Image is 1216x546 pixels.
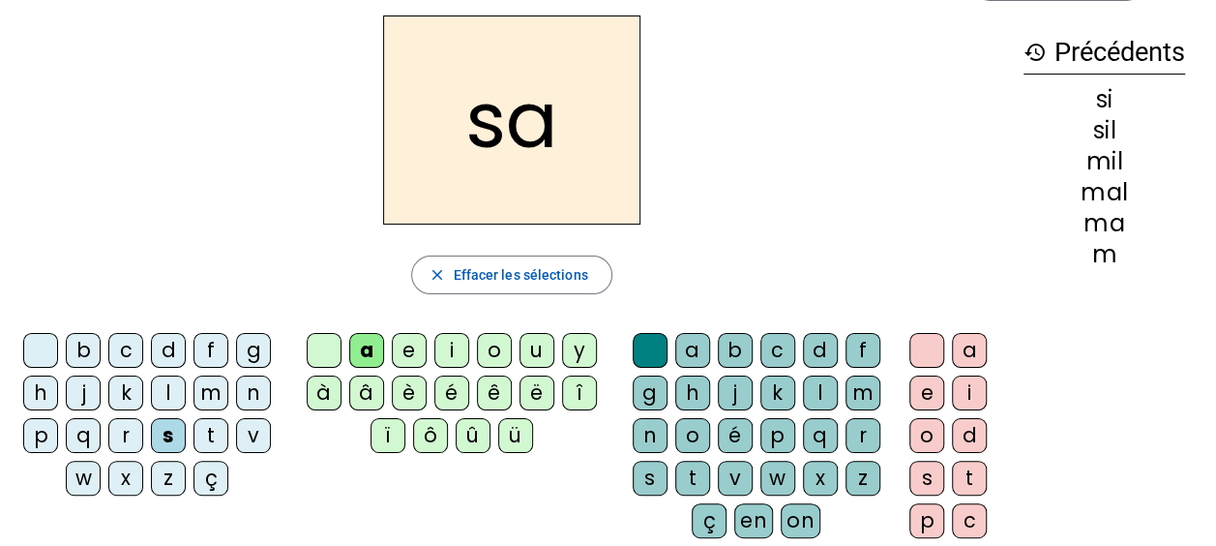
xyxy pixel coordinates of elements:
div: û [456,418,490,453]
div: z [151,461,186,496]
div: i [952,376,987,410]
div: ma [1023,212,1185,235]
div: o [477,333,512,368]
div: mil [1023,150,1185,173]
h3: Précédents [1023,31,1185,75]
div: g [633,376,667,410]
div: s [151,418,186,453]
div: é [434,376,469,410]
div: e [909,376,944,410]
div: t [193,418,228,453]
div: a [675,333,710,368]
div: si [1023,88,1185,111]
div: x [803,461,838,496]
div: k [760,376,795,410]
div: q [66,418,101,453]
div: c [760,333,795,368]
div: w [66,461,101,496]
div: a [952,333,987,368]
div: u [519,333,554,368]
div: m [1023,243,1185,266]
div: â [349,376,384,410]
div: ç [692,503,727,538]
div: k [108,376,143,410]
div: q [803,418,838,453]
div: m [193,376,228,410]
div: ï [371,418,405,453]
div: p [760,418,795,453]
div: d [803,333,838,368]
div: on [781,503,820,538]
div: c [952,503,987,538]
mat-icon: history [1023,41,1047,64]
div: ê [477,376,512,410]
div: l [151,376,186,410]
span: Effacer les sélections [453,263,587,287]
mat-icon: close [428,266,445,284]
div: r [845,418,880,453]
button: Effacer les sélections [411,256,611,294]
div: à [307,376,341,410]
div: h [675,376,710,410]
div: b [718,333,753,368]
div: h [23,376,58,410]
div: p [23,418,58,453]
div: m [845,376,880,410]
div: x [108,461,143,496]
div: n [633,418,667,453]
div: é [718,418,753,453]
div: ë [519,376,554,410]
div: f [193,333,228,368]
div: s [633,461,667,496]
div: d [952,418,987,453]
div: p [909,503,944,538]
div: è [392,376,427,410]
div: b [66,333,101,368]
div: z [845,461,880,496]
div: l [803,376,838,410]
div: y [562,333,597,368]
div: î [562,376,597,410]
div: t [952,461,987,496]
div: ü [498,418,533,453]
div: d [151,333,186,368]
div: i [434,333,469,368]
div: ç [193,461,228,496]
div: r [108,418,143,453]
div: a [349,333,384,368]
div: t [675,461,710,496]
div: v [236,418,271,453]
div: e [392,333,427,368]
h2: sa [383,15,640,225]
div: w [760,461,795,496]
div: sil [1023,119,1185,142]
div: j [718,376,753,410]
div: g [236,333,271,368]
div: n [236,376,271,410]
div: en [734,503,773,538]
div: mal [1023,181,1185,204]
div: f [845,333,880,368]
div: ô [413,418,448,453]
div: c [108,333,143,368]
div: j [66,376,101,410]
div: o [909,418,944,453]
div: o [675,418,710,453]
div: s [909,461,944,496]
div: v [718,461,753,496]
